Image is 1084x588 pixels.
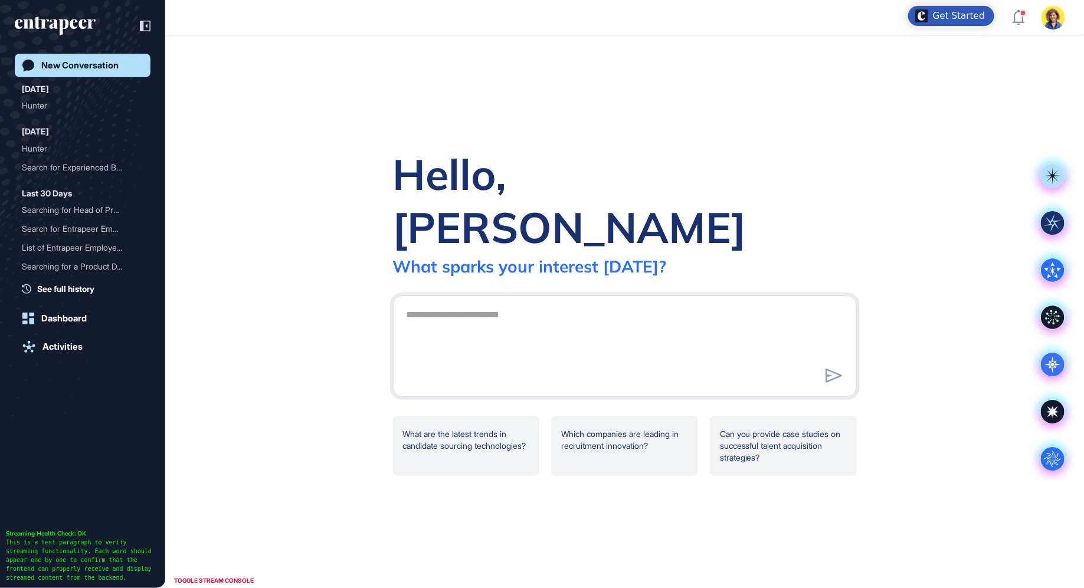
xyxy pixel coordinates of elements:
[22,139,134,158] div: Hunter
[393,147,857,254] div: Hello, [PERSON_NAME]
[1042,6,1065,29] img: user-avatar
[22,158,143,177] div: Search for Experienced Business Intelligence Manager for MEA Region
[22,201,143,219] div: Searching for Head of Product candidates currently at Entrapeer in San Francisco
[37,282,94,295] span: See full history
[41,313,87,324] div: Dashboard
[42,341,83,352] div: Activities
[22,158,134,177] div: Search for Experienced Bu...
[22,124,49,139] div: [DATE]
[22,282,150,295] a: See full history
[41,60,119,71] div: New Conversation
[15,307,150,330] a: Dashboard
[22,82,49,96] div: [DATE]
[710,416,857,476] div: Can you provide case studies on successful talent acquisition strategies?
[22,96,143,115] div: Hunter
[908,6,994,26] div: Open Get Started checklist
[393,416,540,476] div: What are the latest trends in candidate sourcing technologies?
[22,201,134,219] div: Searching for Head of Pro...
[551,416,698,476] div: Which companies are leading in recruitment innovation?
[22,238,143,257] div: List of Entrapeer Employees in the United States
[22,219,134,238] div: Search for Entrapeer Empl...
[22,257,134,276] div: Searching for a Product D...
[22,238,134,257] div: List of Entrapeer Employe...
[15,17,96,35] div: entrapeer-logo
[15,335,150,359] a: Activities
[22,139,143,158] div: Hunter
[22,186,72,201] div: Last 30 Days
[915,9,928,22] img: launcher-image-alternative-text
[171,573,257,588] div: TOGGLE STREAM CONSOLE
[22,219,143,238] div: Search for Entrapeer Employees in the United States
[933,10,985,22] div: Get Started
[393,256,667,277] div: What sparks your interest [DATE]?
[22,257,143,276] div: Searching for a Product Director or Head of Product for AI Team Specializing in AI Agents
[22,96,134,115] div: Hunter
[15,54,150,77] a: New Conversation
